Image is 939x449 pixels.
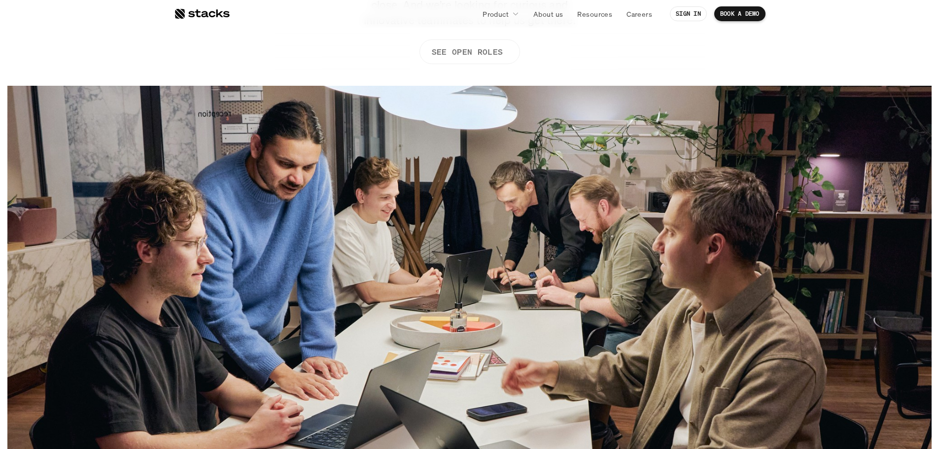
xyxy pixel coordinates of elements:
a: Resources [571,5,618,23]
p: Product [483,9,509,19]
p: Resources [577,9,612,19]
p: SIGN IN [676,10,701,17]
a: BOOK A DEMO [714,6,765,21]
p: BOOK A DEMO [720,10,760,17]
a: SEE OPEN ROLES [419,39,520,64]
p: SEE OPEN ROLES [431,45,502,59]
p: Careers [626,9,652,19]
a: SIGN IN [670,6,707,21]
a: About us [527,5,569,23]
a: Careers [621,5,658,23]
p: About us [533,9,563,19]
